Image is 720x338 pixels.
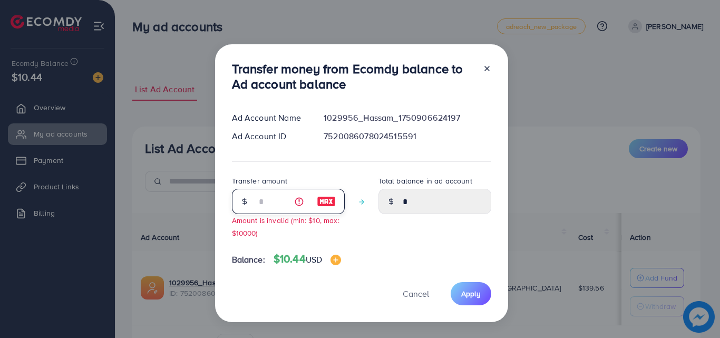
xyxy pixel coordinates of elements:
[274,253,341,266] h4: $10.44
[330,255,341,265] img: image
[315,112,499,124] div: 1029956_Hassam_1750906624197
[232,61,474,92] h3: Transfer money from Ecomdy balance to Ad account balance
[306,254,322,265] span: USD
[223,112,316,124] div: Ad Account Name
[232,176,287,186] label: Transfer amount
[451,282,491,305] button: Apply
[403,288,429,300] span: Cancel
[232,254,265,266] span: Balance:
[378,176,472,186] label: Total balance in ad account
[223,130,316,142] div: Ad Account ID
[317,195,336,208] img: image
[390,282,442,305] button: Cancel
[315,130,499,142] div: 7520086078024515591
[461,288,481,299] span: Apply
[232,215,339,237] small: Amount is invalid (min: $10, max: $10000)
